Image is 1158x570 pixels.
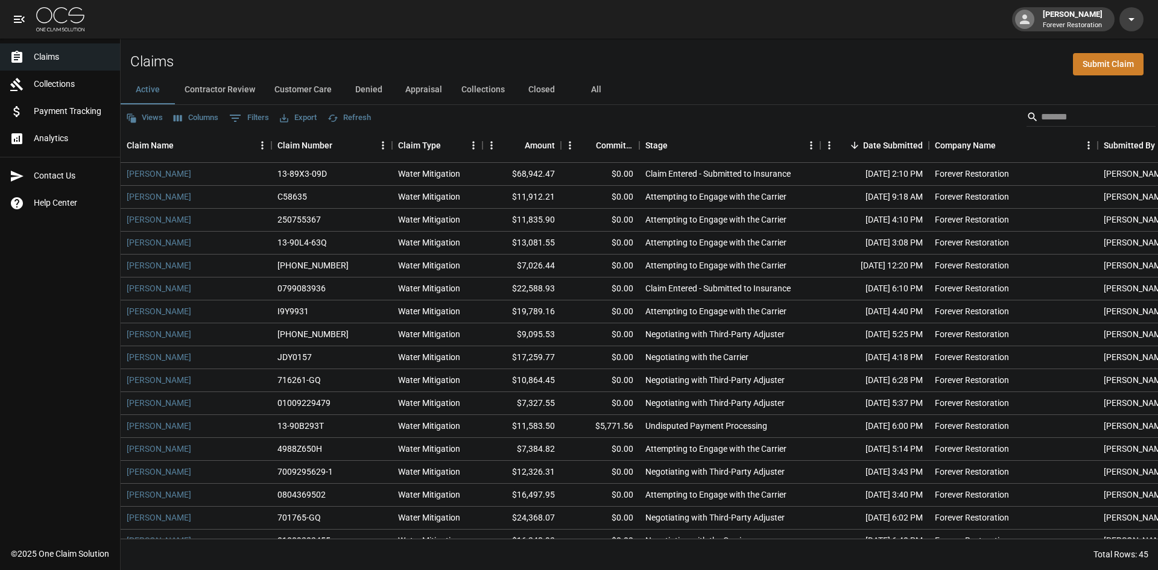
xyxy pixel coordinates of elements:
div: Forever Restoration [935,214,1009,226]
div: 250755367 [277,214,321,226]
a: [PERSON_NAME] [127,397,191,409]
button: Menu [1080,136,1098,154]
div: $0.00 [561,300,639,323]
a: [PERSON_NAME] [127,259,191,271]
a: [PERSON_NAME] [127,282,191,294]
a: [PERSON_NAME] [127,443,191,455]
div: Forever Restoration [935,466,1009,478]
button: Appraisal [396,75,452,104]
div: Negotiating with Third-Party Adjuster [645,466,785,478]
div: [DATE] 5:37 PM [820,392,929,415]
div: Claim Entered - Submitted to Insurance [645,168,791,180]
a: Submit Claim [1073,53,1144,75]
div: Forever Restoration [935,191,1009,203]
div: I9Y9931 [277,305,309,317]
div: $7,026.44 [482,255,561,277]
div: $0.00 [561,438,639,461]
a: [PERSON_NAME] [127,168,191,180]
div: © 2025 One Claim Solution [11,548,109,560]
div: $24,368.07 [482,507,561,530]
div: [DATE] 12:20 PM [820,255,929,277]
div: 13-89X3-09D [277,168,327,180]
button: Menu [482,136,501,154]
div: Date Submitted [820,128,929,162]
div: $0.00 [561,255,639,277]
div: Total Rows: 45 [1093,548,1148,560]
div: Forever Restoration [935,168,1009,180]
button: Menu [253,136,271,154]
div: [PERSON_NAME] [1038,8,1107,30]
div: Attempting to Engage with the Carrier [645,443,786,455]
button: Menu [464,136,482,154]
button: Export [277,109,320,127]
div: $17,259.77 [482,346,561,369]
div: JDY0157 [277,351,312,363]
div: 7009295629-1 [277,466,333,478]
a: [PERSON_NAME] [127,305,191,317]
div: [DATE] 6:10 PM [820,277,929,300]
a: [PERSON_NAME] [127,191,191,203]
div: Water Mitigation [398,466,460,478]
div: Attempting to Engage with the Carrier [645,214,786,226]
button: Select columns [171,109,221,127]
div: Submitted By [1104,128,1155,162]
div: $0.00 [561,209,639,232]
div: $0.00 [561,484,639,507]
div: Water Mitigation [398,191,460,203]
div: Forever Restoration [935,374,1009,386]
div: Water Mitigation [398,351,460,363]
div: $0.00 [561,346,639,369]
div: $12,326.31 [482,461,561,484]
div: 01-009-257879 [277,328,349,340]
a: [PERSON_NAME] [127,511,191,524]
div: Negotiating with Third-Party Adjuster [645,511,785,524]
div: Forever Restoration [935,420,1009,432]
div: [DATE] 5:25 PM [820,323,929,346]
div: 01009229479 [277,397,331,409]
a: [PERSON_NAME] [127,534,191,546]
div: $68,942.47 [482,163,561,186]
div: [DATE] 6:40 PM [820,530,929,553]
button: Menu [374,136,392,154]
div: 01009202455 [277,534,331,546]
div: [DATE] 4:40 PM [820,300,929,323]
a: [PERSON_NAME] [127,420,191,432]
div: Attempting to Engage with the Carrier [645,305,786,317]
a: [PERSON_NAME] [127,328,191,340]
button: All [569,75,623,104]
button: Customer Care [265,75,341,104]
div: $0.00 [561,163,639,186]
button: Contractor Review [175,75,265,104]
div: [DATE] 5:14 PM [820,438,929,461]
button: Views [123,109,166,127]
div: Stage [639,128,820,162]
a: [PERSON_NAME] [127,374,191,386]
div: Water Mitigation [398,511,460,524]
span: Claims [34,51,110,63]
button: Show filters [226,109,272,128]
button: Menu [561,136,579,154]
div: Negotiating with the Carrier [645,351,748,363]
button: open drawer [7,7,31,31]
div: Stage [645,128,668,162]
div: Water Mitigation [398,214,460,226]
div: Negotiating with Third-Party Adjuster [645,397,785,409]
div: Water Mitigation [398,489,460,501]
div: $7,384.82 [482,438,561,461]
div: Forever Restoration [935,443,1009,455]
div: Forever Restoration [935,282,1009,294]
div: $11,583.50 [482,415,561,438]
div: Forever Restoration [935,259,1009,271]
div: Water Mitigation [398,420,460,432]
div: $22,588.93 [482,277,561,300]
div: Committed Amount [561,128,639,162]
div: Undisputed Payment Processing [645,420,767,432]
div: $10,864.45 [482,369,561,392]
div: Claim Name [127,128,174,162]
a: [PERSON_NAME] [127,214,191,226]
div: Attempting to Engage with the Carrier [645,259,786,271]
div: 4988Z650H [277,443,322,455]
div: Negotiating with Third-Party Adjuster [645,328,785,340]
button: Collections [452,75,514,104]
div: 0799083936 [277,282,326,294]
